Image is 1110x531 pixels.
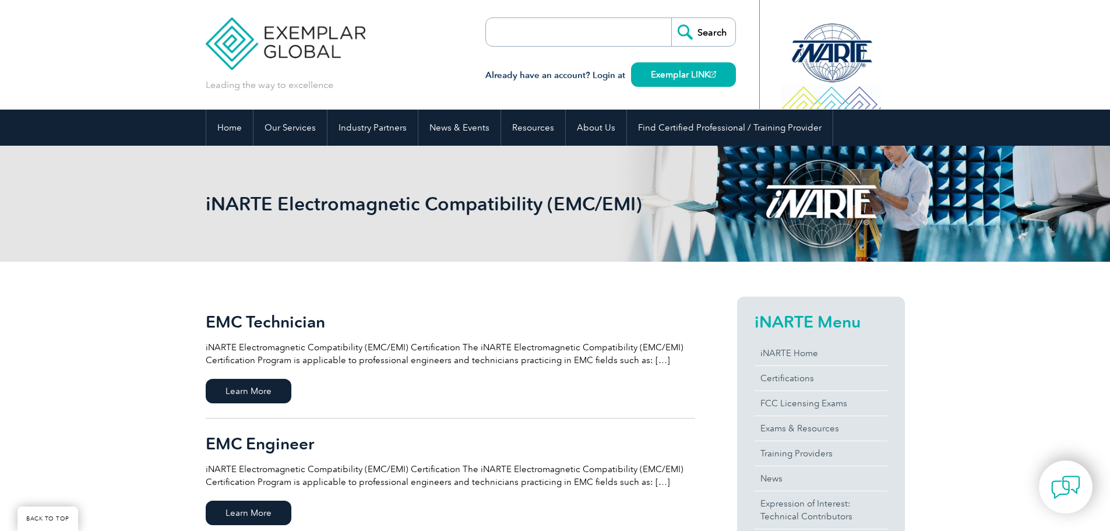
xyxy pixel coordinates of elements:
a: FCC Licensing Exams [755,391,887,416]
p: iNARTE Electromagnetic Compatibility (EMC/EMI) Certification The iNARTE Electromagnetic Compatibi... [206,463,695,488]
p: Leading the way to excellence [206,79,333,92]
a: Our Services [253,110,327,146]
a: Industry Partners [327,110,418,146]
a: About Us [566,110,626,146]
a: BACK TO TOP [17,507,78,531]
h2: iNARTE Menu [755,312,887,331]
a: Exemplar LINK [631,62,736,87]
a: iNARTE Home [755,341,887,365]
h2: EMC Engineer [206,434,695,453]
a: News [755,466,887,491]
p: iNARTE Electromagnetic Compatibility (EMC/EMI) Certification The iNARTE Electromagnetic Compatibi... [206,341,695,367]
a: EMC Technician iNARTE Electromagnetic Compatibility (EMC/EMI) Certification The iNARTE Electromag... [206,297,695,419]
h1: iNARTE Electromagnetic Compatibility (EMC/EMI) [206,192,653,215]
img: contact-chat.png [1051,473,1080,502]
a: Certifications [755,366,887,391]
a: Training Providers [755,441,887,466]
a: Home [206,110,253,146]
a: Resources [501,110,565,146]
input: Search [671,18,735,46]
span: Learn More [206,379,291,403]
h2: EMC Technician [206,312,695,331]
a: Exams & Resources [755,416,887,441]
a: News & Events [418,110,501,146]
span: Learn More [206,501,291,525]
a: Find Certified Professional / Training Provider [627,110,833,146]
a: Expression of Interest:Technical Contributors [755,491,887,529]
h3: Already have an account? Login at [485,68,736,83]
img: open_square.png [710,71,716,78]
